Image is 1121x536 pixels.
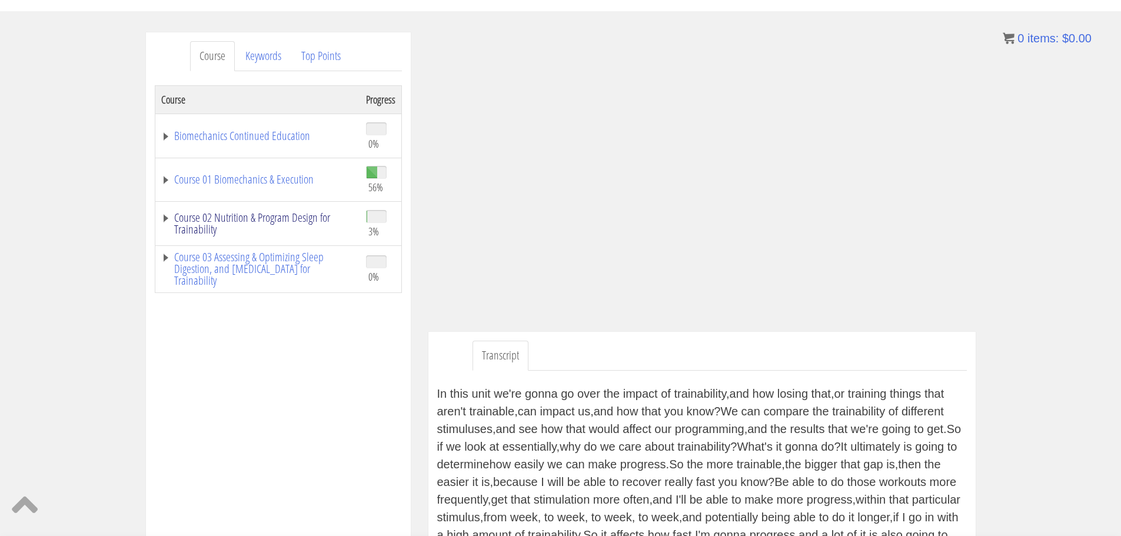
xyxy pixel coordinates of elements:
v: In this unit [437,387,491,400]
span: items: [1027,32,1059,45]
span: 56% [368,181,383,194]
a: Course [190,41,235,71]
a: Transcript [473,341,528,371]
a: Course 03 Assessing & Optimizing Sleep Digestion, and [MEDICAL_DATA] for Trainability [161,251,354,287]
a: Keywords [236,41,291,71]
bdi: 0.00 [1062,32,1092,45]
a: Course 01 Biomechanics & Execution [161,174,354,185]
th: Course [155,85,360,114]
a: Course 02 Nutrition & Program Design for Trainability [161,212,354,235]
span: 0% [368,137,379,150]
span: 3% [368,225,379,238]
a: Biomechanics Continued Education [161,130,354,142]
th: Progress [360,85,402,114]
span: 0% [368,270,379,283]
a: Top Points [292,41,350,71]
span: $ [1062,32,1069,45]
span: 0 [1017,32,1024,45]
a: 0 items: $0.00 [1003,32,1092,45]
img: icon11.png [1003,32,1014,44]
